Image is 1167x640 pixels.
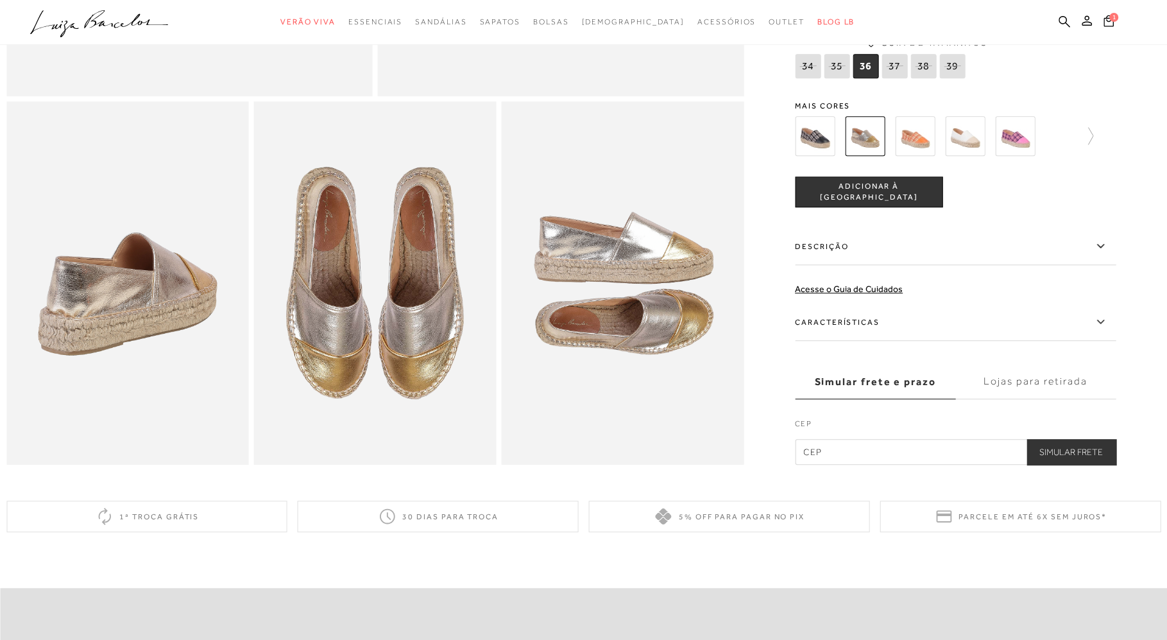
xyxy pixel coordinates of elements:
span: ADICIONAR À [GEOGRAPHIC_DATA] [796,181,942,203]
a: Acesse o Guia de Cuidados [795,284,903,294]
img: image [501,101,744,465]
img: Sapato espadrille laranja [895,116,935,156]
label: Simular frete e prazo [795,365,955,399]
span: 38 [910,54,936,78]
div: 1ª troca grátis [6,501,287,532]
label: Lojas para retirada [955,365,1116,399]
a: categoryNavScreenReaderText [415,10,466,34]
a: categoryNavScreenReaderText [348,10,402,34]
span: 37 [882,54,907,78]
span: Sapatos [479,17,520,26]
button: 1 [1100,14,1118,31]
label: Características [795,304,1116,341]
span: 39 [939,54,965,78]
span: Mais cores [795,102,1116,110]
div: Parcele em até 6x sem juros* [880,501,1161,532]
span: Verão Viva [280,17,336,26]
button: ADICIONAR À [GEOGRAPHIC_DATA] [795,177,942,207]
a: BLOG LB [817,10,855,34]
span: Outlet [769,17,805,26]
img: image [6,101,249,465]
span: Bolsas [533,17,569,26]
img: image [254,101,497,465]
span: Sandálias [415,17,466,26]
span: BLOG LB [817,17,855,26]
a: noSubCategoriesText [581,10,685,34]
a: categoryNavScreenReaderText [479,10,520,34]
div: 5% off para pagar no PIX [589,501,870,532]
label: CEP [795,418,1116,436]
img: Sapato espadrille rosa [995,116,1035,156]
span: 34 [795,54,821,78]
span: 35 [824,54,849,78]
span: Essenciais [348,17,402,26]
a: categoryNavScreenReaderText [697,10,756,34]
label: Descrição [795,228,1116,265]
input: CEP [795,439,1116,465]
img: Sapato espadrille castanho [795,116,835,156]
div: 30 dias para troca [298,501,579,532]
a: categoryNavScreenReaderText [533,10,569,34]
a: categoryNavScreenReaderText [280,10,336,34]
span: 36 [853,54,878,78]
span: Acessórios [697,17,756,26]
img: Sapato espadrille dourado [845,116,885,156]
a: categoryNavScreenReaderText [769,10,805,34]
span: [DEMOGRAPHIC_DATA] [581,17,685,26]
button: Simular Frete [1026,439,1116,465]
span: 1 [1109,13,1118,22]
img: Sapato espadrille off white [945,116,985,156]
